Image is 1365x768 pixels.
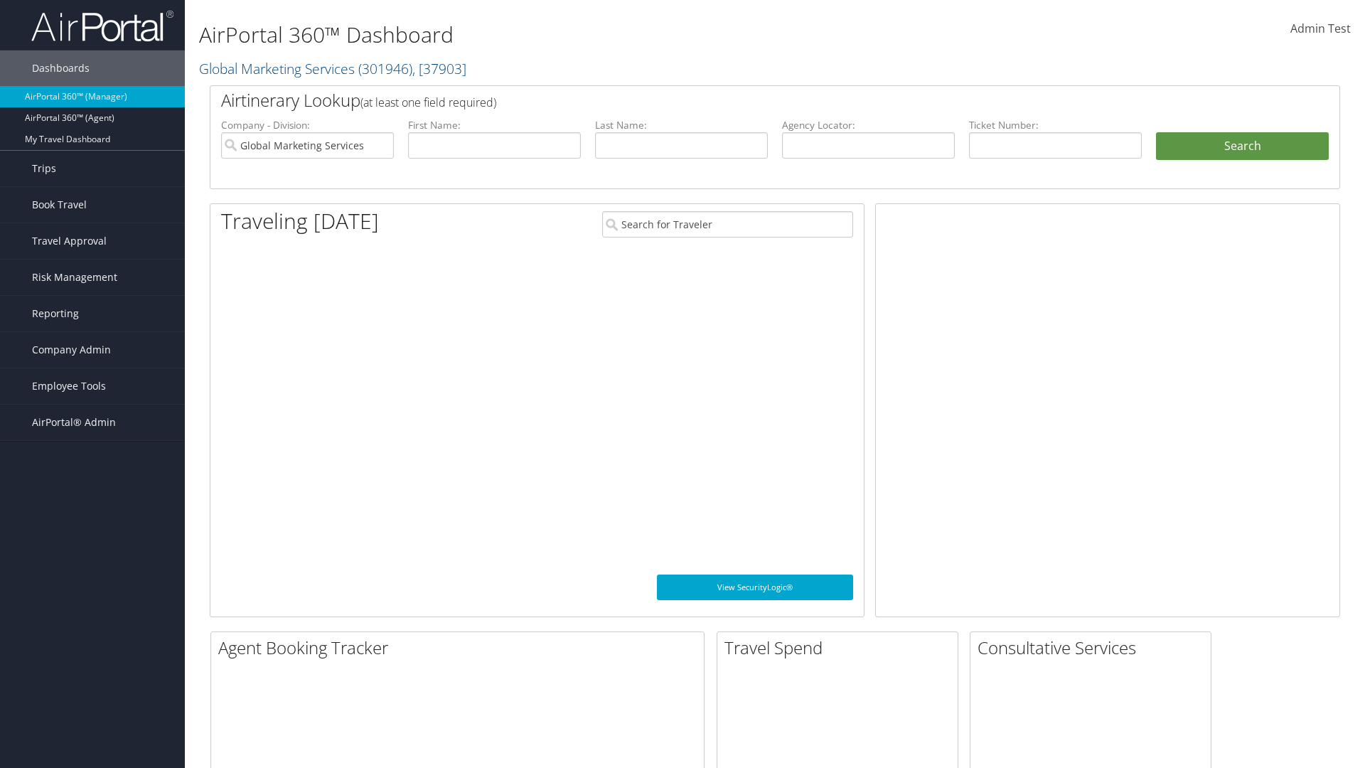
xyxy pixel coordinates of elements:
[32,368,106,404] span: Employee Tools
[32,296,79,331] span: Reporting
[782,118,955,132] label: Agency Locator:
[221,206,379,236] h1: Traveling [DATE]
[32,405,116,440] span: AirPortal® Admin
[724,636,958,660] h2: Travel Spend
[360,95,496,110] span: (at least one field required)
[32,187,87,223] span: Book Travel
[218,636,704,660] h2: Agent Booking Tracker
[32,151,56,186] span: Trips
[32,50,90,86] span: Dashboards
[657,575,853,600] a: View SecurityLogic®
[978,636,1211,660] h2: Consultative Services
[1156,132,1329,161] button: Search
[32,260,117,295] span: Risk Management
[408,118,581,132] label: First Name:
[199,20,967,50] h1: AirPortal 360™ Dashboard
[595,118,768,132] label: Last Name:
[221,118,394,132] label: Company - Division:
[969,118,1142,132] label: Ticket Number:
[32,223,107,259] span: Travel Approval
[358,59,412,78] span: ( 301946 )
[1290,7,1351,51] a: Admin Test
[412,59,466,78] span: , [ 37903 ]
[32,332,111,368] span: Company Admin
[602,211,853,238] input: Search for Traveler
[221,88,1235,112] h2: Airtinerary Lookup
[31,9,173,43] img: airportal-logo.png
[1290,21,1351,36] span: Admin Test
[199,59,466,78] a: Global Marketing Services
